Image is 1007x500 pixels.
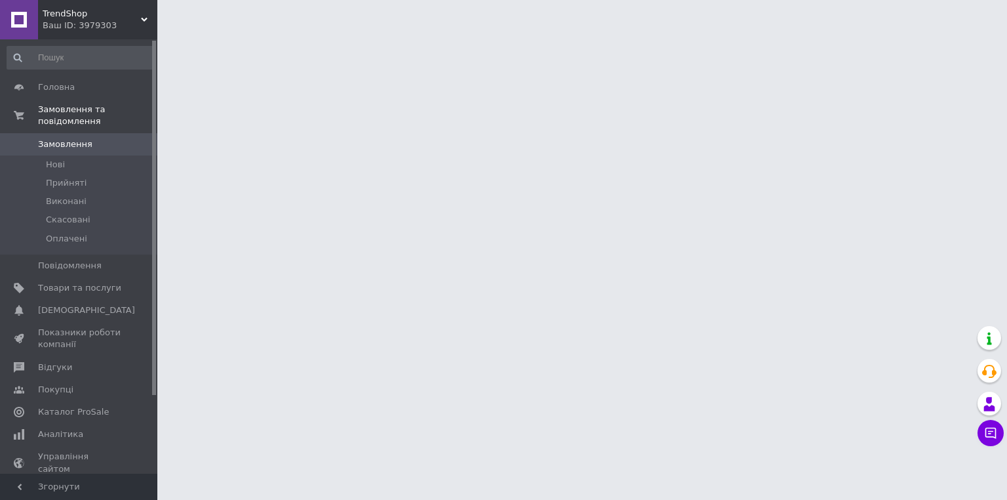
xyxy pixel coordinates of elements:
span: Замовлення [38,138,92,150]
span: Нові [46,159,65,171]
span: [DEMOGRAPHIC_DATA] [38,304,135,316]
input: Пошук [7,46,155,70]
span: Відгуки [38,362,72,373]
span: Оплачені [46,233,87,245]
span: Замовлення та повідомлення [38,104,157,127]
span: Управління сайтом [38,451,121,474]
span: Виконані [46,196,87,207]
span: TrendShop [43,8,141,20]
span: Повідомлення [38,260,102,272]
span: Скасовані [46,214,90,226]
button: Чат з покупцем [977,420,1004,446]
span: Головна [38,81,75,93]
span: Покупці [38,384,73,396]
span: Аналітика [38,428,83,440]
span: Показники роботи компанії [38,327,121,350]
span: Каталог ProSale [38,406,109,418]
span: Товари та послуги [38,282,121,294]
div: Ваш ID: 3979303 [43,20,157,31]
span: Прийняті [46,177,87,189]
